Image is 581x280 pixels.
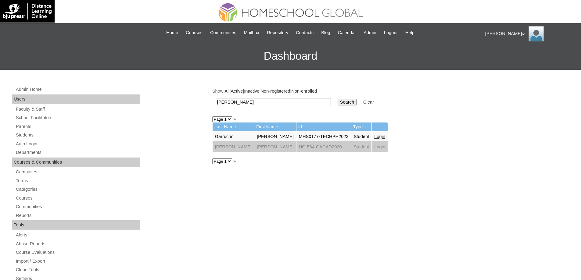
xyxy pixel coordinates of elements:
[374,144,385,149] a: Login
[296,29,314,36] span: Contacts
[15,194,140,202] a: Courses
[15,212,140,219] a: Reports
[210,29,236,36] span: Communities
[15,114,140,122] a: School Facilitators
[3,3,52,19] img: logo-white.png
[213,122,254,131] td: Last Name
[224,89,229,94] a: All
[15,186,140,193] a: Categories
[207,29,239,36] a: Communities
[15,203,140,211] a: Communities
[267,29,288,36] span: Repository
[402,29,418,36] a: Help
[338,29,356,36] span: Calendar
[244,89,260,94] a: Inactive
[529,26,544,41] img: Ariane Ebuen
[244,29,260,36] span: Mailbox
[321,29,330,36] span: Blog
[216,98,331,106] input: Search
[212,88,514,110] div: Show: | | | |
[296,132,351,142] td: MHS0177-TECHPH2023
[15,266,140,274] a: Clone Tools
[3,42,578,70] h3: Dashboard
[231,89,243,94] a: Active
[254,122,296,131] td: First Name
[233,159,236,164] a: »
[213,132,254,142] td: Garrucho
[351,122,372,131] td: Type
[15,131,140,139] a: Students
[363,100,374,105] a: Clear
[15,105,140,113] a: Faculty & Staff
[485,26,575,41] div: [PERSON_NAME]
[335,29,359,36] a: Calendar
[15,231,140,239] a: Alerts
[186,29,203,36] span: Courses
[15,240,140,248] a: Abuse Reports
[351,132,372,142] td: Student
[296,122,351,131] td: Id
[213,142,254,152] td: [PERSON_NAME]
[183,29,206,36] a: Courses
[233,117,236,122] a: »
[15,86,140,93] a: Admin Home
[405,29,414,36] span: Help
[338,99,357,105] input: Search
[241,29,263,36] a: Mailbox
[264,29,291,36] a: Repository
[12,158,140,167] div: Courses & Communities
[15,149,140,156] a: Departments
[351,142,372,152] td: Student
[381,29,401,36] a: Logout
[384,29,398,36] span: Logout
[15,123,140,130] a: Parents
[318,29,333,36] a: Blog
[254,132,296,142] td: [PERSON_NAME]
[15,177,140,185] a: Terms
[364,29,376,36] span: Admin
[360,29,379,36] a: Admin
[15,168,140,176] a: Campuses
[15,140,140,148] a: Auto Login
[15,249,140,256] a: Course Evaluations
[296,142,351,152] td: HG-564-OACAD2020
[12,220,140,230] div: Tools
[12,94,140,104] div: Users
[254,142,296,152] td: [PERSON_NAME]
[261,89,290,94] a: Non-registered
[293,29,317,36] a: Contacts
[166,29,178,36] span: Home
[15,257,140,265] a: Import / Export
[374,134,385,139] a: Login
[163,29,181,36] a: Home
[291,89,317,94] a: Non-enrolled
